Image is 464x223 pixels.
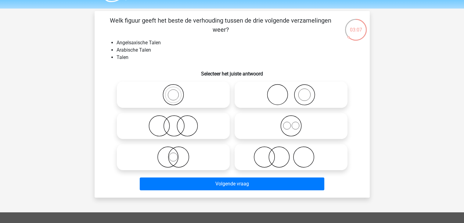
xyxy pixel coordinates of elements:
li: Arabische Talen [117,46,360,54]
div: 03:07 [344,18,367,34]
p: Welk figuur geeft het beste de verhouding tussen de drie volgende verzamelingen weer? [104,16,337,34]
li: Talen [117,54,360,61]
h6: Selecteer het juiste antwoord [104,66,360,77]
li: Angelsaxische Talen [117,39,360,46]
button: Volgende vraag [140,177,324,190]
